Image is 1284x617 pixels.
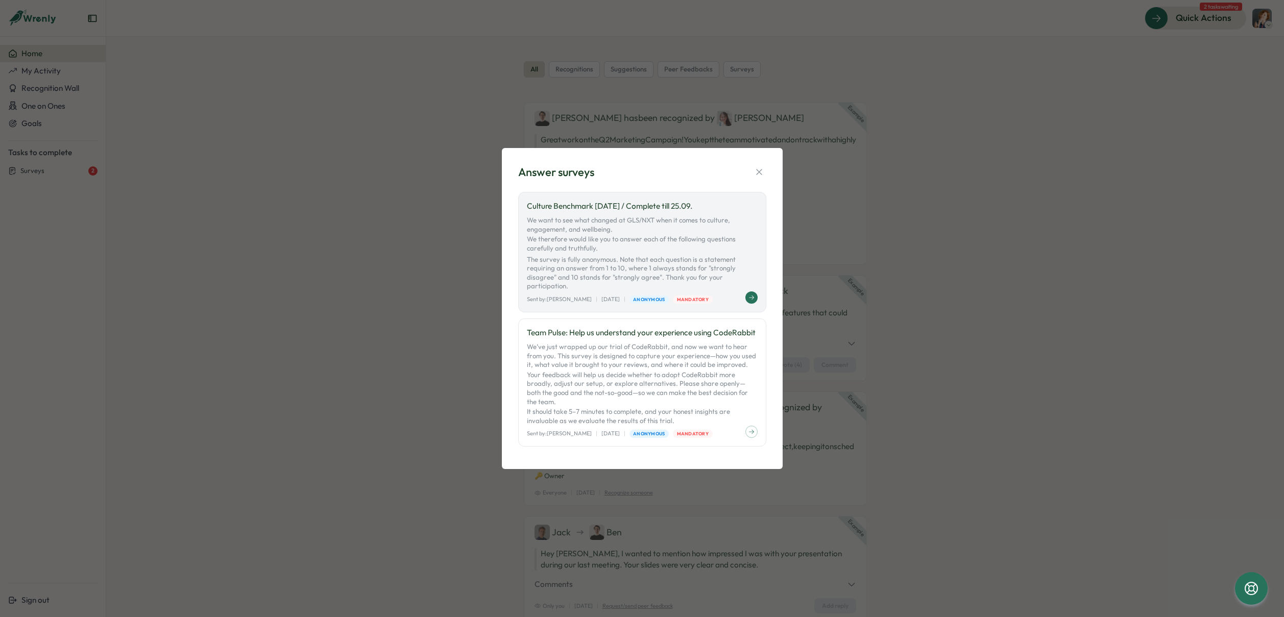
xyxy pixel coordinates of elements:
[624,429,625,438] p: |
[596,429,597,438] p: |
[527,342,758,425] p: We’ve just wrapped up our trial of CodeRabbit, and now we want to hear from you. This survey is d...
[527,429,592,438] p: Sent by: [PERSON_NAME]
[677,430,709,437] span: Mandatory
[518,192,766,312] a: Culture Benchmark [DATE] / Complete till 25.09.We want to see what changed at GLS/NXT when it com...
[596,295,597,304] p: |
[527,216,758,291] p: We want to see what changed at GLS/NXT when it comes to culture, engagement, and wellbeing. We th...
[527,295,592,304] p: Sent by: [PERSON_NAME]
[633,430,665,437] span: Anonymous
[518,164,594,180] div: Answer surveys
[601,429,620,438] p: [DATE]
[601,295,620,304] p: [DATE]
[527,201,758,212] p: Culture Benchmark [DATE] / Complete till 25.09.
[677,296,709,303] span: Mandatory
[527,327,758,338] p: Team Pulse: Help us understand your experience using CodeRabbit
[633,296,665,303] span: Anonymous
[518,318,766,447] a: Team Pulse: Help us understand your experience using CodeRabbitWe’ve just wrapped up our trial of...
[624,295,625,304] p: |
